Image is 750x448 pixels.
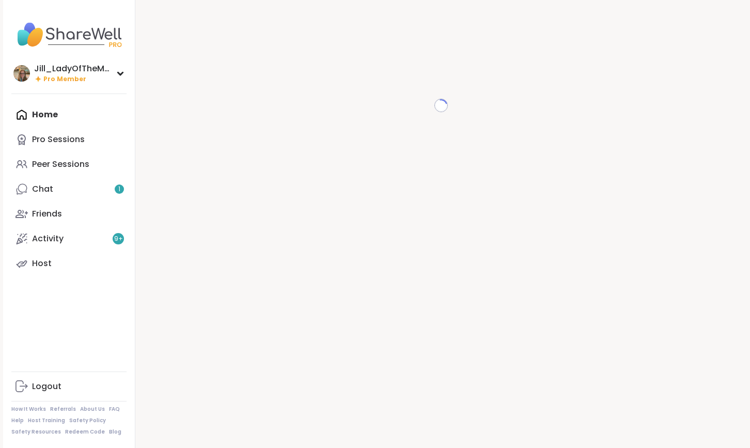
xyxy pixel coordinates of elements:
[32,159,89,170] div: Peer Sessions
[11,17,127,53] img: ShareWell Nav Logo
[32,258,52,269] div: Host
[50,406,76,413] a: Referrals
[34,63,112,74] div: Jill_LadyOfTheMountain
[32,183,53,195] div: Chat
[32,381,61,392] div: Logout
[32,233,64,244] div: Activity
[109,428,121,436] a: Blog
[11,251,127,276] a: Host
[11,177,127,202] a: Chat1
[11,226,127,251] a: Activity9+
[28,417,65,424] a: Host Training
[109,406,120,413] a: FAQ
[114,235,123,243] span: 9 +
[11,406,46,413] a: How It Works
[11,127,127,152] a: Pro Sessions
[11,152,127,177] a: Peer Sessions
[43,75,86,84] span: Pro Member
[11,374,127,399] a: Logout
[11,428,61,436] a: Safety Resources
[80,406,105,413] a: About Us
[69,417,106,424] a: Safety Policy
[118,185,120,194] span: 1
[32,208,62,220] div: Friends
[13,65,30,82] img: Jill_LadyOfTheMountain
[32,134,85,145] div: Pro Sessions
[11,202,127,226] a: Friends
[11,417,24,424] a: Help
[65,428,105,436] a: Redeem Code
